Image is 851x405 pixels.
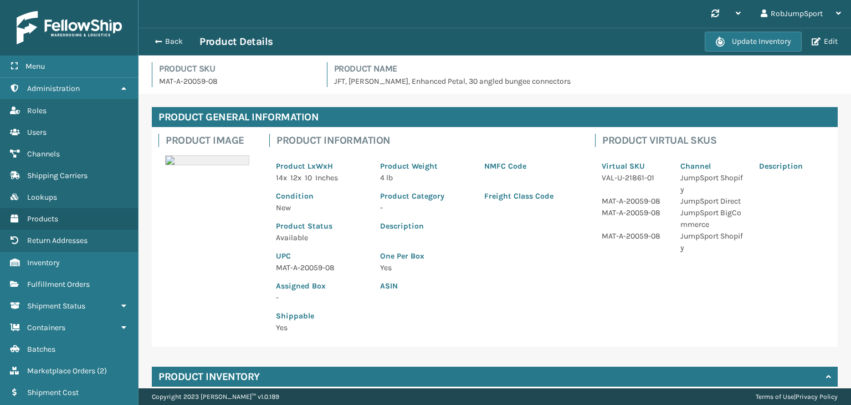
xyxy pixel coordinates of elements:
button: Update Inventory [705,32,802,52]
p: JumpSport BigCommerce [680,207,746,230]
p: Description [380,220,575,232]
span: Administration [27,84,80,93]
p: Condition [276,190,367,202]
span: ( 2 ) [97,366,107,376]
span: 12 x [290,173,301,183]
img: logo [17,11,122,44]
span: Batches [27,345,55,354]
button: Back [148,37,199,47]
span: Shipment Status [27,301,85,311]
p: JFT, [PERSON_NAME], Enhanced Petal, 30 angled bungee connectors [334,75,838,87]
button: Edit [808,37,841,47]
p: - [380,202,471,214]
p: ASIN [380,280,575,292]
span: Channels [27,149,60,159]
p: Product Status [276,220,367,232]
a: Privacy Policy [796,393,838,401]
p: Yes [380,262,575,274]
p: Product Weight [380,160,471,172]
img: 51104088640_40f294f443_o-scaled-700x700.jpg [165,155,249,165]
h4: Product Virtual SKUs [602,134,831,147]
p: MAT-A-20059-08 [159,75,314,87]
span: Inches [315,173,338,183]
span: Menu [25,62,45,71]
a: Terms of Use [756,393,794,401]
span: Users [27,128,47,137]
span: Products [27,214,58,224]
p: - [276,292,367,303]
p: Description [759,160,824,172]
p: Virtual SKU [602,160,667,172]
p: JumpSport Shopify [680,172,746,195]
h4: Product SKU [159,62,314,75]
p: Assigned Box [276,280,367,292]
span: 10 [305,173,312,183]
p: JumpSport Shopify [680,230,746,254]
p: Available [276,232,367,244]
h4: Product Inventory [158,370,260,383]
p: NMFC Code [484,160,575,172]
p: Shippable [276,310,367,322]
h4: Product General Information [152,107,838,127]
span: Shipment Cost [27,388,79,397]
h4: Product Image [166,134,256,147]
p: Channel [680,160,746,172]
p: UPC [276,250,367,262]
span: Containers [27,323,65,332]
span: Marketplace Orders [27,366,95,376]
span: 14 x [276,173,287,183]
span: 4 lb [380,173,393,183]
span: Return Addresses [27,236,88,245]
p: Product Category [380,190,471,202]
p: Product LxWxH [276,160,367,172]
span: Fulfillment Orders [27,280,90,289]
p: MAT-A-20059-08 [276,262,367,274]
p: Freight Class Code [484,190,575,202]
p: JumpSport Direct [680,195,746,207]
p: MAT-A-20059-08 [602,195,667,207]
span: Inventory [27,258,60,267]
p: MAT-A-20059-08 [602,230,667,242]
span: Lookups [27,193,57,202]
h4: Product Name [334,62,838,75]
h3: Product Details [199,35,273,48]
p: MAT-A-20059-08 [602,207,667,219]
p: One Per Box [380,250,575,262]
h4: Product Information [276,134,582,147]
div: | [756,388,838,405]
p: New [276,202,367,214]
p: VAL-U-21861-01 [602,172,667,184]
p: Yes [276,322,367,333]
span: Roles [27,106,47,115]
span: Shipping Carriers [27,171,88,180]
p: Copyright 2023 [PERSON_NAME]™ v 1.0.189 [152,388,279,405]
